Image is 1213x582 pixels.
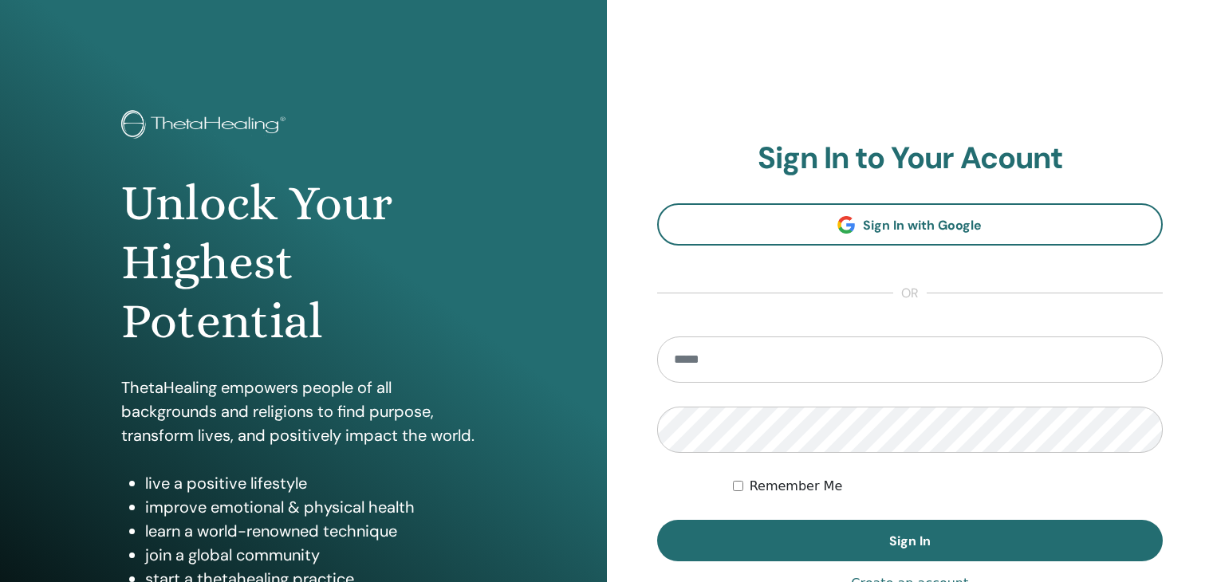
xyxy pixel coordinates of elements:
span: or [893,284,927,303]
li: learn a world-renowned technique [145,519,486,543]
div: Keep me authenticated indefinitely or until I manually logout [733,477,1163,496]
li: improve emotional & physical health [145,495,486,519]
label: Remember Me [750,477,843,496]
span: Sign In [889,533,931,549]
button: Sign In [657,520,1164,561]
li: live a positive lifestyle [145,471,486,495]
a: Sign In with Google [657,203,1164,246]
li: join a global community [145,543,486,567]
p: ThetaHealing empowers people of all backgrounds and religions to find purpose, transform lives, a... [121,376,486,447]
h1: Unlock Your Highest Potential [121,174,486,352]
span: Sign In with Google [863,217,982,234]
h2: Sign In to Your Acount [657,140,1164,177]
